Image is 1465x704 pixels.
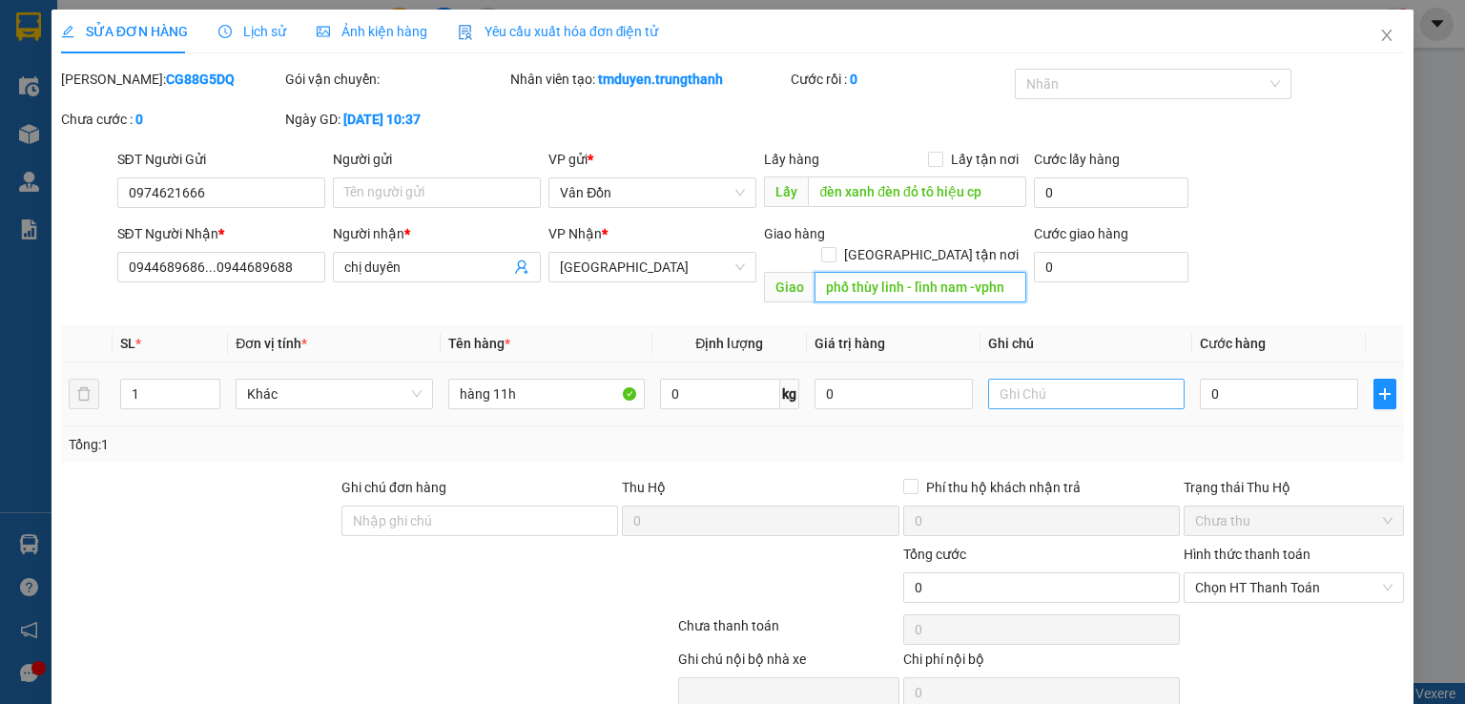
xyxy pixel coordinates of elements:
b: 0 [135,112,143,127]
div: Người nhận [333,223,541,244]
b: [DATE] 10:37 [343,112,421,127]
span: Lấy [764,176,808,207]
span: user-add [514,259,529,275]
label: Cước giao hàng [1034,226,1128,241]
img: icon [458,25,473,40]
div: Chi phí nội bộ [903,649,1180,677]
div: Trạng thái Thu Hộ [1184,477,1404,498]
span: Khác [247,380,421,408]
span: kg [780,379,799,409]
input: Cước lấy hàng [1034,177,1188,208]
span: [GEOGRAPHIC_DATA] tận nơi [836,244,1026,265]
span: SL [120,336,135,351]
span: Phí thu hộ khách nhận trả [918,477,1088,498]
span: Lịch sử [218,24,286,39]
span: Định lượng [695,336,763,351]
div: Ghi chú nội bộ nhà xe [678,649,898,677]
div: Nhân viên tạo: [510,69,787,90]
input: Dọc đường [808,176,1026,207]
label: Cước lấy hàng [1034,152,1120,167]
b: 0 [850,72,857,87]
div: VP gửi [548,149,756,170]
div: Chưa cước : [61,109,281,130]
span: close [1379,28,1394,43]
label: Hình thức thanh toán [1184,547,1310,562]
span: plus [1374,386,1395,402]
span: Ảnh kiện hàng [317,24,427,39]
input: Ghi chú đơn hàng [341,506,618,536]
label: Ghi chú đơn hàng [341,480,446,495]
span: clock-circle [218,25,232,38]
div: [PERSON_NAME]: [61,69,281,90]
div: SĐT Người Nhận [117,223,325,244]
span: Hà Nội [560,253,745,281]
button: Close [1360,10,1413,63]
span: Chưa thu [1195,507,1393,535]
span: Chọn HT Thanh Toán [1195,573,1393,602]
span: Cước hàng [1200,336,1266,351]
button: delete [69,379,99,409]
span: edit [61,25,74,38]
input: Ghi Chú [988,379,1185,409]
span: Lấy hàng [764,152,819,167]
div: Ngày GD: [285,109,506,130]
div: Người gửi [333,149,541,170]
th: Ghi chú [980,325,1192,362]
input: Dọc đường [815,272,1026,302]
span: Giá trị hàng [815,336,885,351]
button: plus [1373,379,1396,409]
span: picture [317,25,330,38]
span: Lấy tận nơi [943,149,1026,170]
b: tmduyen.trungthanh [598,72,723,87]
input: Cước giao hàng [1034,252,1188,282]
input: VD: Bàn, Ghế [448,379,645,409]
span: Giao [764,272,815,302]
div: SĐT Người Gửi [117,149,325,170]
span: Tên hàng [448,336,510,351]
span: Thu Hộ [622,480,666,495]
span: Yêu cầu xuất hóa đơn điện tử [458,24,659,39]
div: Tổng: 1 [69,434,567,455]
div: Gói vận chuyển: [285,69,506,90]
span: SỬA ĐƠN HÀNG [61,24,188,39]
span: Đơn vị tính [236,336,307,351]
div: Cước rồi : [791,69,1011,90]
span: VP Nhận [548,226,602,241]
span: Tổng cước [903,547,966,562]
span: Giao hàng [764,226,825,241]
div: Chưa thanh toán [676,615,900,649]
span: Vân Đồn [560,178,745,207]
b: CG88G5DQ [166,72,235,87]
